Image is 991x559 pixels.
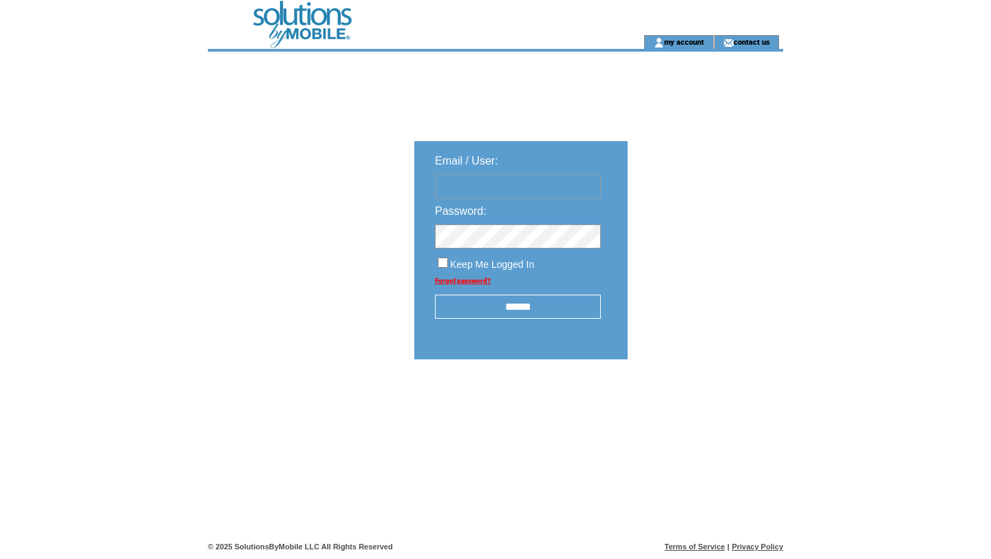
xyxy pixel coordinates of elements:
span: | [727,542,729,551]
a: my account [664,37,704,46]
img: account_icon.gif [654,37,664,48]
a: Forgot password? [435,277,491,284]
img: transparent.png [668,394,736,411]
a: contact us [734,37,770,46]
span: Email / User: [435,155,498,167]
a: Privacy Policy [732,542,783,551]
span: © 2025 SolutionsByMobile LLC All Rights Reserved [208,542,393,551]
span: Keep Me Logged In [450,259,534,270]
span: Password: [435,205,487,217]
img: contact_us_icon.gif [723,37,734,48]
a: Terms of Service [665,542,725,551]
